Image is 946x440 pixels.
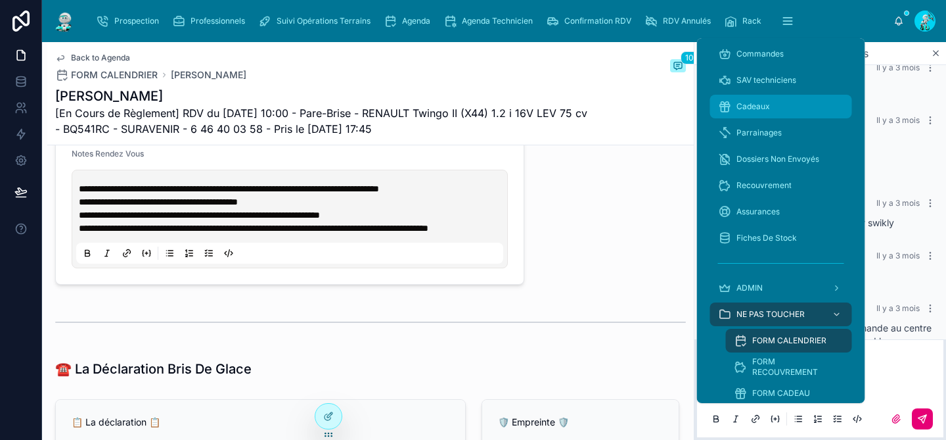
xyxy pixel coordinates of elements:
[710,226,852,250] a: Fiches De Stock
[71,68,158,82] span: FORM CALENDRIER
[752,335,826,346] span: FORM CALENDRIER
[564,16,631,26] span: Confirmation RDV
[254,9,380,33] a: Suivi Opérations Terrains
[876,303,920,313] span: Il y a 3 mois
[92,9,168,33] a: Prospection
[462,16,533,26] span: Agenda Technicien
[726,381,852,405] a: FORM CADEAU
[55,87,587,105] h1: [PERSON_NAME]
[277,16,371,26] span: Suivi Opérations Terrains
[876,62,920,72] span: Il y a 3 mois
[736,75,796,86] span: SAV techniciens
[114,16,159,26] span: Prospection
[736,180,792,191] span: Recouvrement
[55,53,130,63] a: Back to Agenda
[72,416,160,428] span: 📋 La déclaration 📋
[55,360,252,378] h1: ☎️ La Déclaration Bris De Glace
[736,233,797,243] span: Fiches De Stock
[742,16,761,26] span: Rack
[710,200,852,224] a: Assurances
[726,355,852,379] a: FORM RECOUVREMENT
[641,9,720,33] a: RDV Annulés
[542,9,641,33] a: Confirmation RDV
[736,49,784,59] span: Commandes
[681,51,698,64] span: 10
[876,198,920,208] span: Il y a 3 mois
[710,174,852,197] a: Recouvrement
[710,147,852,171] a: Dossiers Non Envoyés
[736,101,770,112] span: Cadeaux
[55,68,158,82] a: FORM CALENDRIER
[876,115,920,125] span: Il y a 3 mois
[736,128,782,138] span: Parrainages
[87,7,893,36] div: scrollable content
[71,53,130,63] span: Back to Agenda
[710,303,852,326] a: NE PAS TOUCHER
[380,9,439,33] a: Agenda
[752,388,810,399] span: FORM CADEAU
[736,154,819,164] span: Dossiers Non Envoyés
[663,16,711,26] span: RDV Annulés
[736,283,763,293] span: ADMIN
[726,329,852,353] a: FORM CALENDRIER
[736,309,805,320] span: NE PAS TOUCHER
[53,11,76,32] img: App logo
[697,38,865,403] div: scrollable content
[710,68,852,92] a: SAV techniciens
[710,95,852,118] a: Cadeaux
[670,59,686,75] button: 10
[876,251,920,260] span: Il y a 3 mois
[171,68,246,82] a: [PERSON_NAME]
[720,9,771,33] a: Rack
[736,207,780,217] span: Assurances
[191,16,245,26] span: Professionnels
[710,42,852,66] a: Commandes
[498,416,569,428] span: 🛡️ Empreinte 🛡️
[710,276,852,300] a: ADMIN
[72,149,144,159] span: Notes Rendez Vous
[55,105,587,137] span: [En Cours de Règlement] RDV du [DATE] 10:00 - Pare-Brise - RENAULT Twingo II (X44) 1.2 i 16V LEV ...
[402,16,430,26] span: Agenda
[710,121,852,145] a: Parrainages
[752,356,839,378] span: FORM RECOUVREMENT
[439,9,542,33] a: Agenda Technicien
[168,9,254,33] a: Professionnels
